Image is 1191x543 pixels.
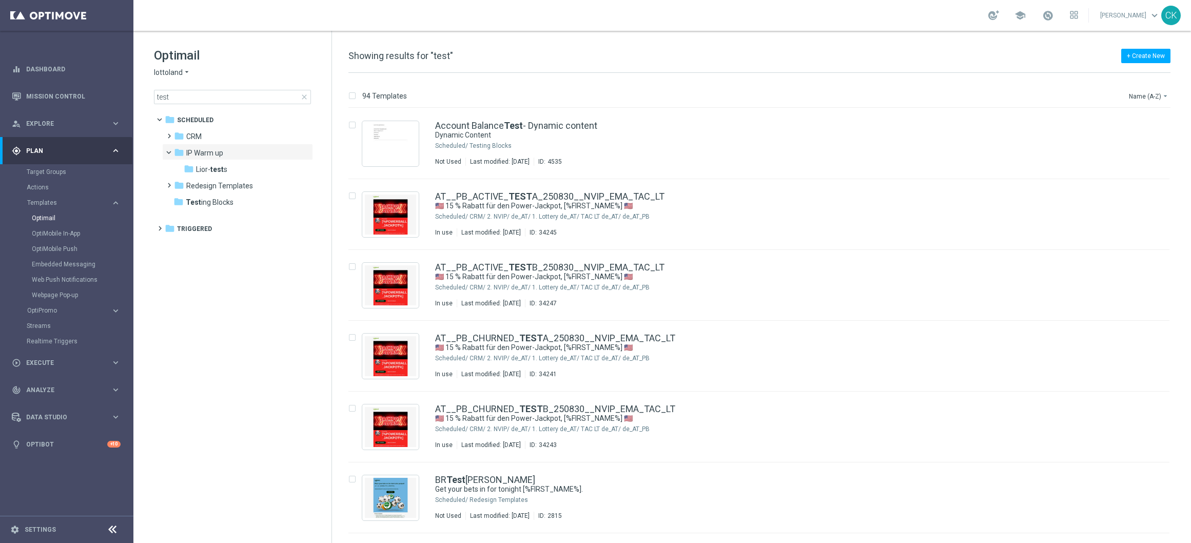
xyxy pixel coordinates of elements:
div: Last modified: [DATE] [457,441,525,449]
a: Webpage Pop-up [32,291,107,299]
div: Not Used [435,512,461,520]
div: In use [435,299,453,307]
div: CK [1161,6,1181,25]
i: gps_fixed [12,146,21,156]
div: person_search Explore keyboard_arrow_right [11,120,121,128]
div: Embedded Messaging [32,257,132,272]
div: Scheduled/CRM/2. NVIP/de_AT/1. Lottery de_AT/TAC LT de_AT/de_AT_PB [470,354,1126,362]
a: Mission Control [26,83,121,110]
div: 🇺🇸 15 % Rabatt für den Power-Jackpot, [%FIRST_NAME%] 🇺🇸 [435,343,1126,353]
b: TEST [519,403,543,414]
div: Explore [12,119,111,128]
i: folder [184,164,194,174]
div: Scheduled/ [435,212,468,221]
div: Scheduled/CRM/2. NVIP/de_AT/1. Lottery de_AT/TAC LT de_AT/de_AT_PB [470,283,1126,292]
div: Press SPACE to select this row. [338,179,1189,250]
a: Account BalanceTest- Dynamic content [435,121,597,130]
button: lightbulb Optibot +10 [11,440,121,449]
i: folder [165,114,175,125]
div: Webpage Pop-up [32,287,132,303]
div: 🇺🇸 15 % Rabatt für den Power-Jackpot, [%FIRST_NAME%] 🇺🇸 [435,414,1126,423]
div: Scheduled/ [435,354,468,362]
div: Streams [27,318,132,334]
div: OptiMobile In-App [32,226,132,241]
i: folder [174,147,184,158]
div: Templates [27,200,111,206]
div: Scheduled/Redesign Templates [470,496,1126,504]
button: Name (A-Z)arrow_drop_down [1128,90,1170,102]
div: 🇺🇸 15 % Rabatt für den Power-Jackpot, [%FIRST_NAME%] 🇺🇸 [435,201,1126,211]
span: OptiPromo [27,307,101,314]
div: OptiPromo [27,303,132,318]
a: Actions [27,183,107,191]
i: equalizer [12,65,21,74]
span: Data Studio [26,414,111,420]
div: Target Groups [27,164,132,180]
b: test [210,165,224,173]
button: + Create New [1121,49,1170,63]
a: Embedded Messaging [32,260,107,268]
div: Templates keyboard_arrow_right [27,199,121,207]
i: lightbulb [12,440,21,449]
i: folder [174,180,184,190]
i: folder [173,197,184,207]
b: Test [446,474,465,485]
span: Testing Blocks [186,198,233,207]
span: Scheduled [177,115,213,125]
i: keyboard_arrow_right [111,119,121,128]
div: Plan [12,146,111,156]
button: gps_fixed Plan keyboard_arrow_right [11,147,121,155]
div: Scheduled/ [435,283,468,292]
div: 34247 [539,299,557,307]
a: Realtime Triggers [27,337,107,345]
a: Streams [27,322,107,330]
i: arrow_drop_down [1161,92,1169,100]
div: Scheduled/CRM/2. NVIP/de_AT/1. Lottery de_AT/TAC LT de_AT/de_AT_PB [470,425,1126,433]
a: 🇺🇸 15 % Rabatt für den Power-Jackpot, [%FIRST_NAME%] 🇺🇸 [435,414,1103,423]
div: 34241 [539,370,557,378]
div: Templates [27,195,132,303]
a: Dashboard [26,55,121,83]
img: 34247.jpeg [365,265,416,305]
button: play_circle_outline Execute keyboard_arrow_right [11,359,121,367]
div: Mission Control [11,92,121,101]
a: Dynamic Content [435,130,1103,140]
div: Execute [12,358,111,367]
div: Web Push Notifications [32,272,132,287]
div: Analyze [12,385,111,395]
span: Analyze [26,387,111,393]
div: Get your bets in for tonight [%FIRST_NAME%]. [435,484,1126,494]
img: 34243.jpeg [365,407,416,447]
span: Triggered [177,224,212,234]
div: track_changes Analyze keyboard_arrow_right [11,386,121,394]
div: ID: [525,441,557,449]
button: OptiPromo keyboard_arrow_right [27,306,121,315]
img: 34245.jpeg [365,195,416,235]
div: Optimail [32,210,132,226]
span: Showing results for "test" [348,50,453,61]
i: play_circle_outline [12,358,21,367]
div: Scheduled/ [435,496,468,504]
div: Scheduled/CRM/2. NVIP/de_AT/1. Lottery de_AT/TAC LT de_AT/de_AT_PB [470,212,1126,221]
div: Scheduled/ [435,142,468,150]
div: ID: [525,228,557,237]
a: OptiMobile Push [32,245,107,253]
i: keyboard_arrow_right [111,146,121,156]
i: keyboard_arrow_right [111,198,121,208]
div: In use [435,228,453,237]
span: lottoland [154,68,183,77]
button: equalizer Dashboard [11,65,121,73]
div: ID: [525,299,557,307]
div: Scheduled/Testing Blocks [470,142,1126,150]
i: track_changes [12,385,21,395]
div: Data Studio keyboard_arrow_right [11,413,121,421]
i: keyboard_arrow_right [111,358,121,367]
img: 2815.jpeg [365,478,416,518]
span: Lior- tests [196,165,227,174]
div: 2815 [548,512,562,520]
div: Press SPACE to select this row. [338,321,1189,392]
